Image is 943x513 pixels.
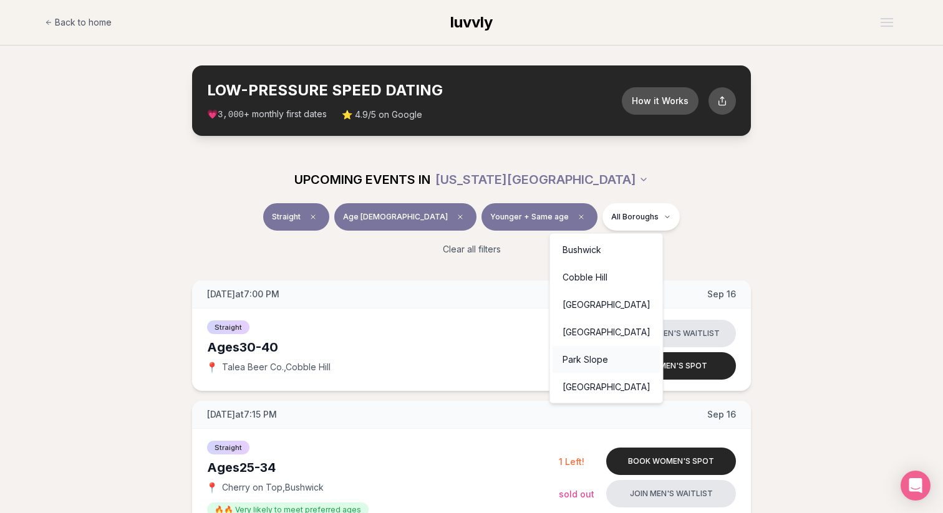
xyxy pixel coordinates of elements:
div: Cobble Hill [553,264,660,291]
div: [GEOGRAPHIC_DATA] [553,319,660,346]
div: [GEOGRAPHIC_DATA] [553,291,660,319]
div: Bushwick [553,236,660,264]
div: [GEOGRAPHIC_DATA] [553,373,660,401]
div: Park Slope [553,346,660,373]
